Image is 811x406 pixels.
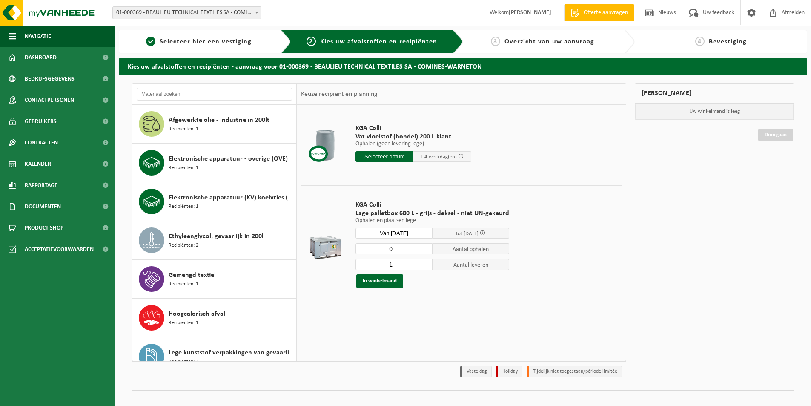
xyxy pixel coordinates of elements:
[169,280,198,288] span: Recipiënten: 1
[25,153,51,175] span: Kalender
[433,259,510,270] span: Aantal leveren
[355,218,509,224] p: Ophalen en plaatsen lege
[355,201,509,209] span: KGA Colli
[169,115,269,125] span: Afgewerkte olie - industrie in 200lt
[355,209,509,218] span: Lage palletbox 680 L - grijs - deksel - niet UN-gekeurd
[169,309,225,319] span: Hoogcalorisch afval
[25,175,57,196] span: Rapportage
[169,125,198,133] span: Recipiënten: 1
[504,38,594,45] span: Overzicht van uw aanvraag
[132,105,296,144] button: Afgewerkte olie - industrie in 200lt Recipiënten: 1
[25,89,74,111] span: Contactpersonen
[25,196,61,217] span: Documenten
[146,37,155,46] span: 1
[132,337,296,376] button: Lege kunststof verpakkingen van gevaarlijke stoffen Recipiënten: 2
[160,38,252,45] span: Selecteer hier een vestiging
[307,37,316,46] span: 2
[356,274,403,288] button: In winkelmand
[132,299,296,337] button: Hoogcalorisch afval Recipiënten: 1
[25,68,75,89] span: Bedrijfsgegevens
[112,6,261,19] span: 01-000369 - BEAULIEU TECHNICAL TEXTILES SA - COMINES-WARNETON
[137,88,292,101] input: Materiaal zoeken
[491,37,500,46] span: 3
[25,111,57,132] span: Gebruikers
[169,319,198,327] span: Recipiënten: 1
[169,193,294,203] span: Elektronische apparatuur (KV) koelvries (huishoudelijk)
[169,270,216,280] span: Gemengd textiel
[169,242,198,250] span: Recipiënten: 2
[132,144,296,182] button: Elektronische apparatuur - overige (OVE) Recipiënten: 1
[297,84,382,105] div: Keuze recipiënt en planning
[456,231,479,236] span: tot [DATE]
[132,260,296,299] button: Gemengd textiel Recipiënten: 1
[564,4,634,21] a: Offerte aanvragen
[320,38,437,45] span: Kies uw afvalstoffen en recipiënten
[527,366,622,377] li: Tijdelijk niet toegestaan/période limitée
[355,228,433,239] input: Selecteer datum
[460,366,492,377] li: Vaste dag
[758,129,793,141] a: Doorgaan
[355,124,471,132] span: KGA Colli
[355,132,471,141] span: Vat vloeistof (bondel) 200 L klant
[635,83,794,104] div: [PERSON_NAME]
[132,221,296,260] button: Ethyleenglycol, gevaarlijk in 200l Recipiënten: 2
[635,104,794,120] p: Uw winkelmand is leeg
[496,366,522,377] li: Holiday
[433,243,510,254] span: Aantal ophalen
[355,151,413,162] input: Selecteer datum
[25,132,58,153] span: Contracten
[169,348,294,358] span: Lege kunststof verpakkingen van gevaarlijke stoffen
[25,217,63,239] span: Product Shop
[25,239,94,260] span: Acceptatievoorwaarden
[25,26,51,47] span: Navigatie
[695,37,705,46] span: 4
[123,37,274,47] a: 1Selecteer hier een vestiging
[355,141,471,147] p: Ophalen (geen levering lege)
[169,154,288,164] span: Elektronische apparatuur - overige (OVE)
[421,154,457,160] span: + 4 werkdag(en)
[132,182,296,221] button: Elektronische apparatuur (KV) koelvries (huishoudelijk) Recipiënten: 1
[169,358,198,366] span: Recipiënten: 2
[169,164,198,172] span: Recipiënten: 1
[509,9,551,16] strong: [PERSON_NAME]
[169,231,264,242] span: Ethyleenglycol, gevaarlijk in 200l
[709,38,747,45] span: Bevestiging
[119,58,807,74] h2: Kies uw afvalstoffen en recipiënten - aanvraag voor 01-000369 - BEAULIEU TECHNICAL TEXTILES SA - ...
[25,47,57,68] span: Dashboard
[582,9,630,17] span: Offerte aanvragen
[169,203,198,211] span: Recipiënten: 1
[113,7,261,19] span: 01-000369 - BEAULIEU TECHNICAL TEXTILES SA - COMINES-WARNETON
